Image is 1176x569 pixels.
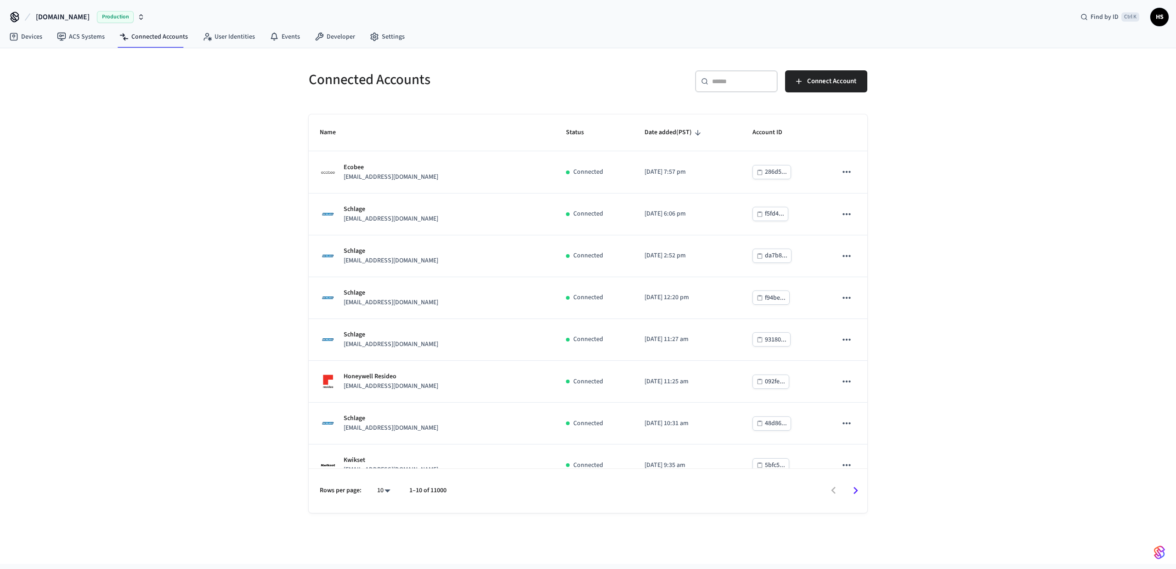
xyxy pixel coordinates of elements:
[752,165,791,179] button: 286d5...
[344,414,438,423] p: Schlage
[320,457,336,473] img: Kwikset Logo, Square
[645,335,730,344] p: [DATE] 11:27 am
[845,480,866,501] button: Go to next page
[765,376,785,387] div: 092fe...
[765,292,786,304] div: f94be...
[344,256,438,266] p: [EMAIL_ADDRESS][DOMAIN_NAME]
[262,28,307,45] a: Events
[50,28,112,45] a: ACS Systems
[1150,8,1169,26] button: HS
[573,209,603,219] p: Connected
[373,484,395,497] div: 10
[752,375,789,389] button: 092fe...
[320,331,336,348] img: Schlage Logo, Square
[320,486,362,495] p: Rows per page:
[645,125,704,140] span: Date added(PST)
[320,125,348,140] span: Name
[752,416,791,431] button: 48d86...
[344,465,438,475] p: [EMAIL_ADDRESS][DOMAIN_NAME]
[2,28,50,45] a: Devices
[1121,12,1139,22] span: Ctrl K
[1073,9,1147,25] div: Find by IDCtrl K
[765,208,784,220] div: f5fd4...
[344,214,438,224] p: [EMAIL_ADDRESS][DOMAIN_NAME]
[344,340,438,349] p: [EMAIL_ADDRESS][DOMAIN_NAME]
[344,246,438,256] p: Schlage
[320,206,336,222] img: Schlage Logo, Square
[573,419,603,428] p: Connected
[765,166,787,178] div: 286d5...
[645,167,730,177] p: [DATE] 7:57 pm
[752,290,790,305] button: f94be...
[573,461,603,470] p: Connected
[573,377,603,387] p: Connected
[752,332,791,347] button: 93180...
[785,70,867,92] button: Connect Account
[765,334,786,346] div: 93180...
[320,373,336,390] img: Honeywell Resideo
[320,415,336,432] img: Schlage Logo, Square
[645,419,730,428] p: [DATE] 10:31 am
[765,250,787,262] div: da7b8...
[645,377,730,387] p: [DATE] 11:25 am
[1151,9,1168,25] span: HS
[752,249,792,263] button: da7b8...
[573,251,603,261] p: Connected
[344,298,438,307] p: [EMAIL_ADDRESS][DOMAIN_NAME]
[1091,12,1119,22] span: Find by ID
[645,293,730,302] p: [DATE] 12:20 pm
[320,248,336,264] img: Schlage Logo, Square
[765,460,785,471] div: 5bfc5...
[97,11,134,23] span: Production
[36,11,90,23] span: [DOMAIN_NAME]
[645,209,730,219] p: [DATE] 6:06 pm
[362,28,412,45] a: Settings
[1154,545,1165,560] img: SeamLogoGradient.69752ec5.svg
[344,205,438,214] p: Schlage
[344,423,438,433] p: [EMAIL_ADDRESS][DOMAIN_NAME]
[112,28,195,45] a: Connected Accounts
[409,486,447,495] p: 1–10 of 11000
[344,330,438,340] p: Schlage
[195,28,262,45] a: User Identities
[344,288,438,298] p: Schlage
[307,28,362,45] a: Developer
[807,75,856,87] span: Connect Account
[344,163,438,172] p: Ecobee
[344,381,438,391] p: [EMAIL_ADDRESS][DOMAIN_NAME]
[344,372,438,381] p: Honeywell Resideo
[645,461,730,470] p: [DATE] 9:35 am
[573,335,603,344] p: Connected
[645,251,730,261] p: [DATE] 2:52 pm
[752,458,789,472] button: 5bfc5...
[752,125,794,140] span: Account ID
[573,167,603,177] p: Connected
[320,290,336,306] img: Schlage Logo, Square
[309,70,582,89] h5: Connected Accounts
[752,207,788,221] button: f5fd4...
[344,172,438,182] p: [EMAIL_ADDRESS][DOMAIN_NAME]
[566,125,596,140] span: Status
[765,418,787,429] div: 48d86...
[320,164,336,181] img: ecobee_logo_square
[344,455,438,465] p: Kwikset
[573,293,603,302] p: Connected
